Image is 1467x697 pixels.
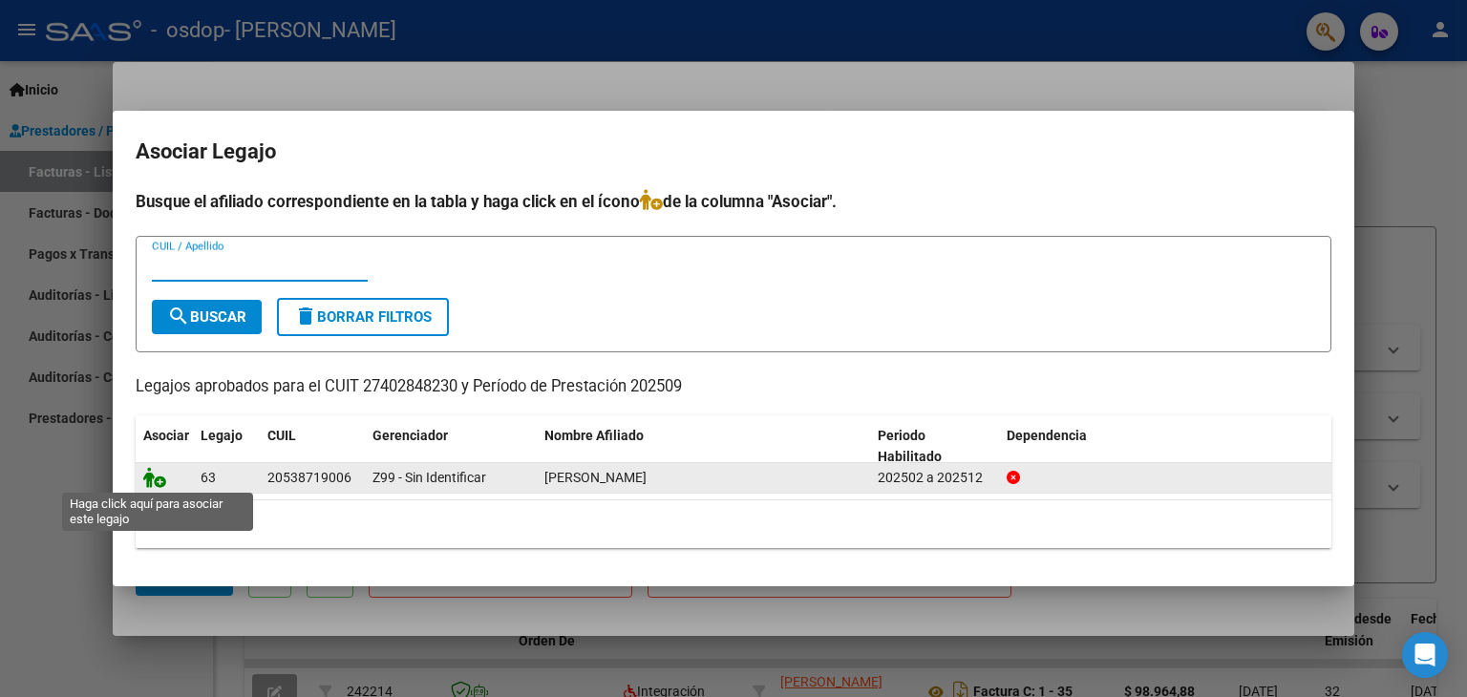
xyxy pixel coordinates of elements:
[193,415,260,478] datatable-header-cell: Legajo
[201,470,216,485] span: 63
[294,308,432,326] span: Borrar Filtros
[277,298,449,336] button: Borrar Filtros
[136,375,1331,399] p: Legajos aprobados para el CUIT 27402848230 y Período de Prestación 202509
[878,428,942,465] span: Periodo Habilitado
[267,428,296,443] span: CUIL
[136,500,1331,548] div: 1 registros
[143,428,189,443] span: Asociar
[201,428,243,443] span: Legajo
[365,415,537,478] datatable-header-cell: Gerenciador
[372,428,448,443] span: Gerenciador
[136,189,1331,214] h4: Busque el afiliado correspondiente en la tabla y haga click en el ícono de la columna "Asociar".
[167,305,190,327] mat-icon: search
[544,428,644,443] span: Nombre Afiliado
[267,467,351,489] div: 20538719006
[544,470,647,485] span: ROMERO LAUREANO
[136,415,193,478] datatable-header-cell: Asociar
[537,415,870,478] datatable-header-cell: Nombre Afiliado
[870,415,999,478] datatable-header-cell: Periodo Habilitado
[152,300,262,334] button: Buscar
[136,134,1331,170] h2: Asociar Legajo
[1402,632,1448,678] div: Open Intercom Messenger
[878,467,991,489] div: 202502 a 202512
[999,415,1332,478] datatable-header-cell: Dependencia
[260,415,365,478] datatable-header-cell: CUIL
[294,305,317,327] mat-icon: delete
[1007,428,1087,443] span: Dependencia
[167,308,246,326] span: Buscar
[372,470,486,485] span: Z99 - Sin Identificar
